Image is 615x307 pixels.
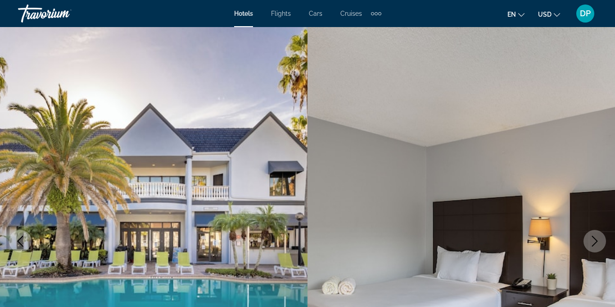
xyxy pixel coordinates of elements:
[309,10,322,17] a: Cars
[538,11,552,18] span: USD
[538,8,560,21] button: Change currency
[583,230,606,252] button: Next image
[371,6,381,21] button: Extra navigation items
[580,9,591,18] span: DP
[18,2,108,25] a: Travorium
[507,11,516,18] span: en
[9,230,32,252] button: Previous image
[574,4,597,23] button: User Menu
[234,10,253,17] a: Hotels
[507,8,525,21] button: Change language
[271,10,291,17] a: Flights
[340,10,362,17] a: Cruises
